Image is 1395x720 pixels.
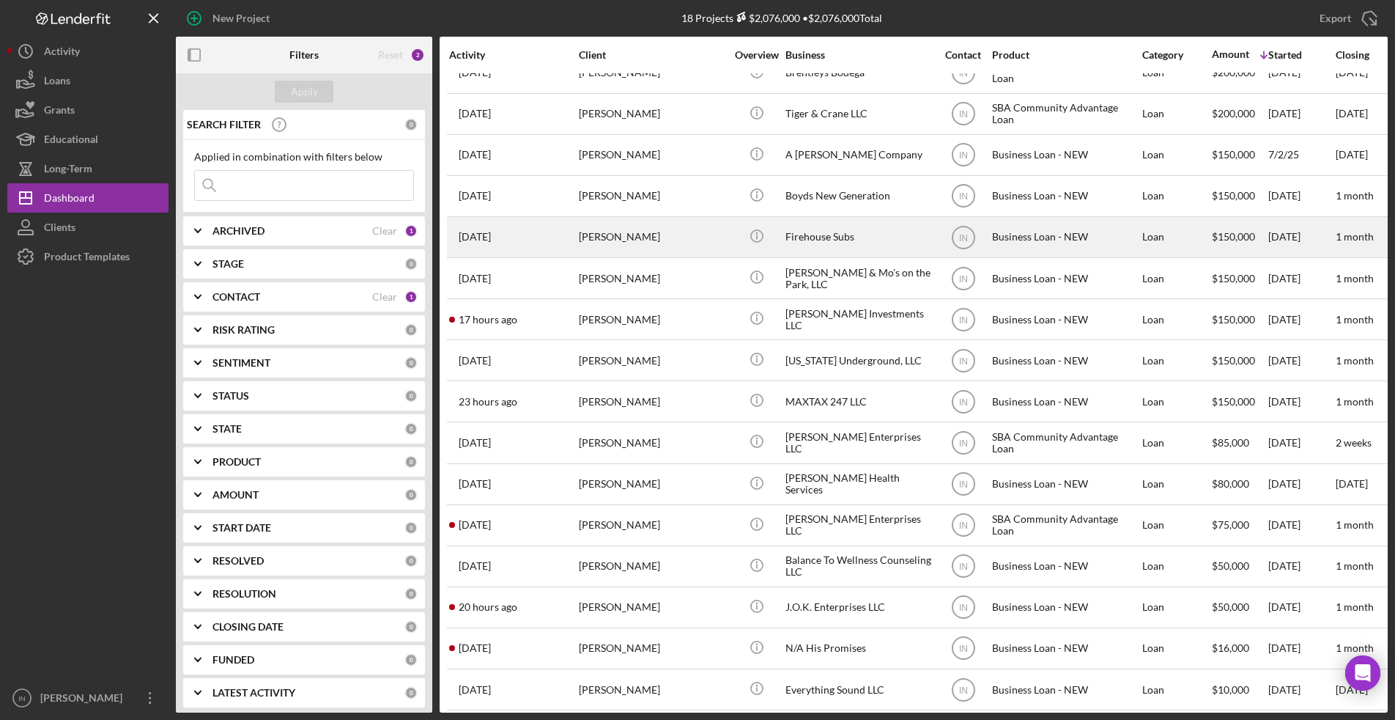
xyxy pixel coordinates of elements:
span: $150,000 [1212,230,1255,243]
div: [PERSON_NAME] [579,588,725,627]
div: Amount [1212,48,1249,60]
div: [PERSON_NAME] [579,670,725,709]
time: 2 weeks [1336,436,1372,449]
div: Business Loan - NEW [992,382,1139,421]
time: 2025-05-07 13:44 [459,108,491,120]
div: [PERSON_NAME] [579,547,725,586]
div: [PERSON_NAME] [579,465,725,504]
div: Business Loan - NEW [992,300,1139,339]
div: 18 Projects • $2,076,000 Total [681,12,882,24]
div: [DATE] [1268,177,1334,216]
b: STAGE [212,258,244,270]
div: Loan [1142,382,1210,421]
div: Loan [1142,423,1210,462]
div: Business Loan - NEW [992,465,1139,504]
time: 2025-09-05 03:59 [459,190,491,202]
time: 1 month [1336,313,1374,326]
time: [DATE] [1336,148,1368,161]
span: $50,000 [1212,600,1249,613]
div: Business Loan - NEW [992,588,1139,627]
div: Loan [1142,300,1210,339]
div: 1 [404,224,418,238]
div: [PERSON_NAME] Enterprises LLC [785,423,932,462]
div: Loan [1142,670,1210,709]
time: 1 month [1336,395,1374,408]
button: Grants [7,95,169,125]
div: MAXTAX 247 LLC [785,382,932,421]
span: $150,000 [1212,395,1255,408]
div: Loan [1142,465,1210,504]
div: 0 [404,118,418,131]
button: Product Templates [7,242,169,271]
span: $85,000 [1212,436,1249,449]
div: Dashboard [44,183,95,216]
div: [PERSON_NAME] Enterprises LLC [785,506,932,545]
div: 0 [404,356,418,370]
div: [DATE] [1268,588,1334,627]
span: $16,000 [1212,642,1249,654]
text: IN [959,562,968,572]
text: IN [959,521,968,531]
div: Loans [44,66,70,99]
div: Clear [372,225,397,237]
time: 1 month [1336,189,1374,202]
time: [DATE] [1336,107,1368,120]
div: Apply [291,81,318,103]
div: Business Loan - NEW [992,629,1139,668]
text: IN [959,315,968,325]
a: Loans [7,66,169,95]
span: $150,000 [1212,189,1255,202]
div: SBA Community Advantage Loan [992,506,1139,545]
text: IN [959,480,968,490]
div: [PERSON_NAME] [579,382,725,421]
text: IN [959,397,968,407]
div: [DATE] [1268,218,1334,257]
div: 0 [404,686,418,699]
span: $10,000 [1212,683,1249,696]
div: Educational [44,125,98,158]
div: 0 [404,257,418,271]
b: ARCHIVED [212,225,264,237]
text: IN [959,150,968,161]
time: 2025-09-09 13:35 [459,560,491,572]
button: Long-Term [7,154,169,183]
b: Filters [289,49,319,61]
div: [PERSON_NAME] [579,629,725,668]
time: 2025-09-08 20:32 [459,149,491,161]
div: [PERSON_NAME] [579,136,725,175]
div: New Project [212,4,270,33]
div: SBA Community Advantage Loan [992,95,1139,133]
div: [US_STATE] Underground, LLC [785,341,932,380]
button: New Project [176,4,284,33]
time: 2025-09-12 03:04 [459,314,517,326]
span: $150,000 [1212,272,1255,284]
time: 1 month [1336,642,1374,654]
div: [PERSON_NAME] & Mo's on the Park, LLC [785,259,932,298]
text: IN [959,603,968,613]
b: SEARCH FILTER [187,119,261,131]
div: A [PERSON_NAME] Company [785,136,932,175]
button: Activity [7,37,169,66]
div: Loan [1142,177,1210,216]
div: N/A His Promises [785,629,932,668]
span: $150,000 [1212,148,1255,161]
div: Started [1268,49,1334,61]
time: 1 month [1336,518,1374,531]
div: Loan [1142,218,1210,257]
div: 2 [410,48,425,62]
div: Business Loan - NEW [992,547,1139,586]
div: [DATE] [1268,547,1334,586]
div: Business Loan - NEW [992,136,1139,175]
a: Dashboard [7,183,169,213]
time: 1 month [1336,230,1374,243]
b: STATUS [212,390,249,402]
div: 0 [404,389,418,403]
div: Clients [44,213,75,246]
div: Open Intercom Messenger [1345,655,1380,691]
div: Loan [1142,547,1210,586]
div: 0 [404,653,418,666]
div: [DATE] [1268,506,1334,545]
div: Category [1142,49,1210,61]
